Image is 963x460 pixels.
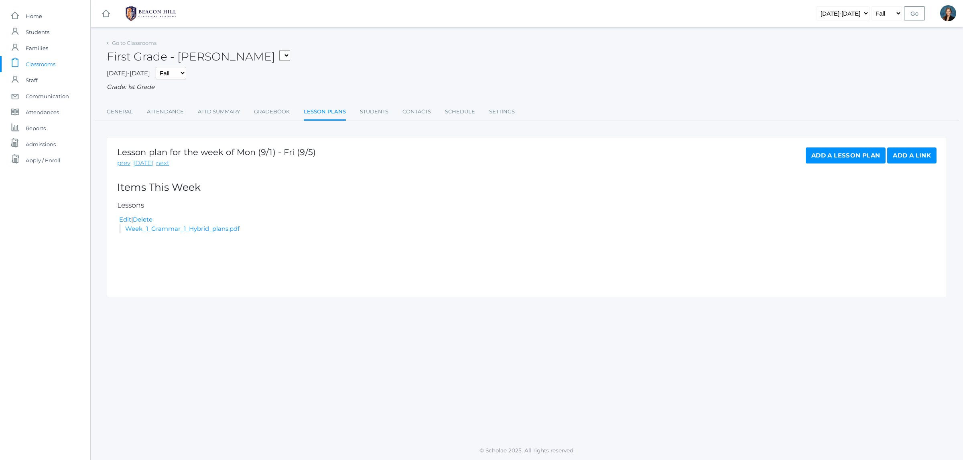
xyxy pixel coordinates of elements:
[117,159,130,168] a: prev
[26,136,56,152] span: Admissions
[26,72,37,88] span: Staff
[26,120,46,136] span: Reports
[133,159,153,168] a: [DATE]
[26,24,49,40] span: Students
[26,40,48,56] span: Families
[887,147,937,163] a: Add a Link
[117,202,937,209] h5: Lessons
[26,88,69,104] span: Communication
[133,216,152,223] a: Delete
[156,159,169,168] a: next
[107,69,150,77] span: [DATE]-[DATE]
[112,40,156,46] a: Go to Classrooms
[26,152,61,168] span: Apply / Enroll
[904,6,925,20] input: Go
[119,215,937,224] div: |
[26,56,55,72] span: Classrooms
[125,225,240,232] a: Week_1_Grammar_1_Hybrid_plans.pdf
[147,104,184,120] a: Attendance
[198,104,240,120] a: Attd Summary
[489,104,515,120] a: Settings
[117,147,316,157] h1: Lesson plan for the week of Mon (9/1) - Fri (9/5)
[806,147,886,163] a: Add a Lesson Plan
[26,8,42,24] span: Home
[304,104,346,121] a: Lesson Plans
[91,446,963,454] p: © Scholae 2025. All rights reserved.
[254,104,290,120] a: Gradebook
[402,104,431,120] a: Contacts
[119,216,131,223] a: Edit
[940,5,956,21] div: Allison Smith
[117,182,937,193] h2: Items This Week
[121,4,181,24] img: BHCALogos-05-308ed15e86a5a0abce9b8dd61676a3503ac9727e845dece92d48e8588c001991.png
[107,104,133,120] a: General
[107,83,947,92] div: Grade: 1st Grade
[445,104,475,120] a: Schedule
[360,104,388,120] a: Students
[26,104,59,120] span: Attendances
[107,50,290,63] h2: First Grade - [PERSON_NAME]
